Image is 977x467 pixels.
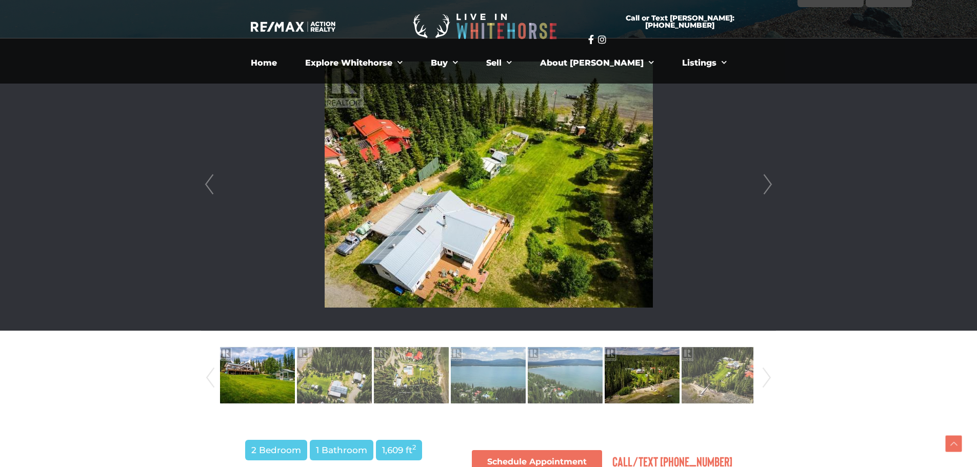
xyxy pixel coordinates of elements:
[412,443,416,451] sup: 2
[243,53,285,73] a: Home
[220,346,295,404] img: Property-28651248-Photo-1.jpg
[310,440,373,460] span: 1 Bathroom
[760,38,775,331] a: Next
[297,53,410,73] a: Explore Whitehorse
[532,53,662,73] a: About [PERSON_NAME]
[203,343,218,413] a: Prev
[478,53,520,73] a: Sell
[325,62,653,308] img: 52 Lakeview Road, Whitehorse South, Yukon Y0B 1B0 - Photo 14 - 16658
[605,346,680,404] img: Property-28651248-Photo-6.jpg
[588,8,772,35] a: Call or Text [PERSON_NAME]: [PHONE_NUMBER]
[423,53,466,73] a: Buy
[374,346,449,404] img: Property-28651248-Photo-3.jpg
[207,53,771,73] nav: Menu
[759,343,774,413] a: Next
[451,346,526,404] img: Property-28651248-Photo-4.jpg
[674,53,734,73] a: Listings
[245,440,307,460] span: 2 Bedroom
[601,14,760,29] span: Call or Text [PERSON_NAME]: [PHONE_NUMBER]
[528,346,603,404] img: Property-28651248-Photo-5.jpg
[202,38,217,331] a: Prev
[376,440,422,460] span: 1,609 ft
[487,458,587,466] span: Schedule Appointment
[682,346,756,404] img: Property-28651248-Photo-7.jpg
[297,346,372,404] img: Property-28651248-Photo-2.jpg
